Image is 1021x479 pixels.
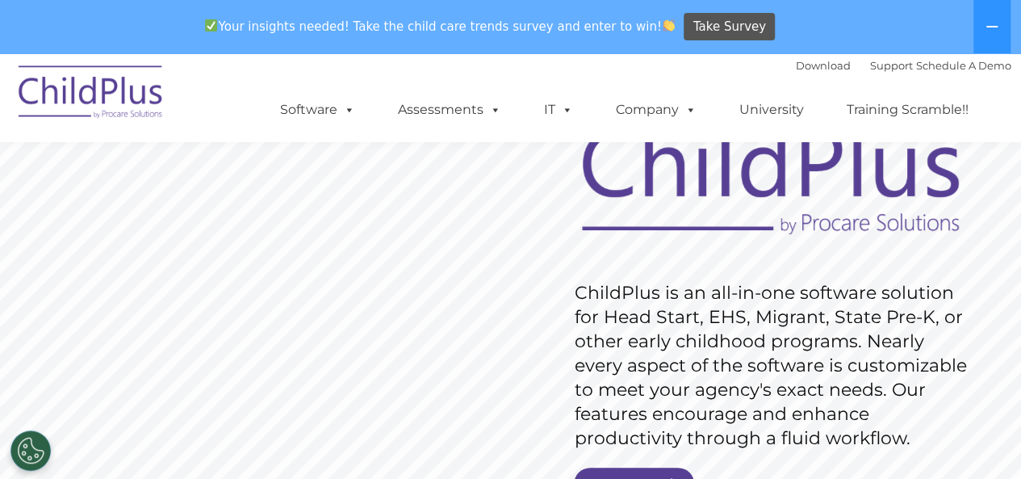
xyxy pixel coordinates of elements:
[528,94,589,126] a: IT
[693,13,766,41] span: Take Survey
[796,59,1011,72] font: |
[199,11,682,42] span: Your insights needed! Take the child care trends survey and enter to win!
[796,59,851,72] a: Download
[663,19,675,32] img: 👏
[723,94,820,126] a: University
[831,94,985,126] a: Training Scramble!!
[684,13,775,41] a: Take Survey
[600,94,713,126] a: Company
[382,94,517,126] a: Assessments
[916,59,1011,72] a: Schedule A Demo
[264,94,371,126] a: Software
[870,59,913,72] a: Support
[575,281,975,451] rs-layer: ChildPlus is an all-in-one software solution for Head Start, EHS, Migrant, State Pre-K, or other ...
[205,19,217,32] img: ✅
[10,431,51,471] button: Cookies Settings
[10,54,172,135] img: ChildPlus by Procare Solutions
